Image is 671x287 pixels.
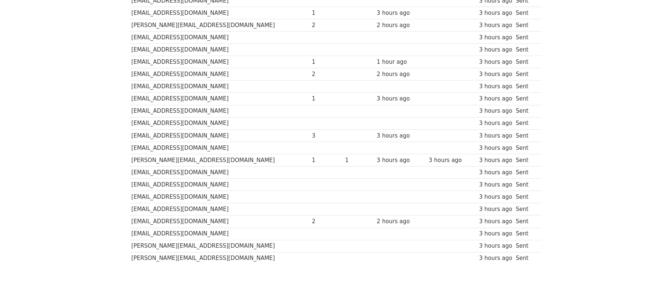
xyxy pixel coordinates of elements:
[479,58,512,66] div: 3 hours ago
[377,95,425,103] div: 3 hours ago
[479,217,512,226] div: 3 hours ago
[479,193,512,201] div: 3 hours ago
[514,117,538,129] td: Sent
[479,82,512,91] div: 3 hours ago
[130,191,310,203] td: [EMAIL_ADDRESS][DOMAIN_NAME]
[479,70,512,79] div: 3 hours ago
[479,46,512,54] div: 3 hours ago
[130,7,310,19] td: [EMAIL_ADDRESS][DOMAIN_NAME]
[312,70,341,79] div: 2
[479,107,512,115] div: 3 hours ago
[634,251,671,287] iframe: Chat Widget
[479,144,512,152] div: 3 hours ago
[312,58,341,66] div: 1
[514,56,538,68] td: Sent
[514,142,538,154] td: Sent
[312,132,341,140] div: 3
[479,242,512,250] div: 3 hours ago
[479,21,512,30] div: 3 hours ago
[130,44,310,56] td: [EMAIL_ADDRESS][DOMAIN_NAME]
[377,132,425,140] div: 3 hours ago
[479,156,512,165] div: 3 hours ago
[130,166,310,179] td: [EMAIL_ADDRESS][DOMAIN_NAME]
[514,19,538,31] td: Sent
[479,254,512,263] div: 3 hours ago
[479,95,512,103] div: 3 hours ago
[377,21,425,30] div: 2 hours ago
[514,105,538,117] td: Sent
[479,205,512,214] div: 3 hours ago
[312,95,341,103] div: 1
[514,32,538,44] td: Sent
[130,215,310,228] td: [EMAIL_ADDRESS][DOMAIN_NAME]
[130,252,310,264] td: [PERSON_NAME][EMAIL_ADDRESS][DOMAIN_NAME]
[312,21,341,30] div: 2
[514,215,538,228] td: Sent
[130,117,310,129] td: [EMAIL_ADDRESS][DOMAIN_NAME]
[514,179,538,191] td: Sent
[479,132,512,140] div: 3 hours ago
[514,154,538,166] td: Sent
[130,142,310,154] td: [EMAIL_ADDRESS][DOMAIN_NAME]
[377,156,425,165] div: 3 hours ago
[130,240,310,252] td: [PERSON_NAME][EMAIL_ADDRESS][DOMAIN_NAME]
[514,7,538,19] td: Sent
[479,9,512,17] div: 3 hours ago
[479,33,512,42] div: 3 hours ago
[514,252,538,264] td: Sent
[514,129,538,142] td: Sent
[514,80,538,93] td: Sent
[312,156,341,165] div: 1
[130,228,310,240] td: [EMAIL_ADDRESS][DOMAIN_NAME]
[312,217,341,226] div: 2
[130,179,310,191] td: [EMAIL_ADDRESS][DOMAIN_NAME]
[514,44,538,56] td: Sent
[345,156,373,165] div: 1
[130,68,310,80] td: [EMAIL_ADDRESS][DOMAIN_NAME]
[479,168,512,177] div: 3 hours ago
[130,154,310,166] td: [PERSON_NAME][EMAIL_ADDRESS][DOMAIN_NAME]
[514,240,538,252] td: Sent
[514,203,538,215] td: Sent
[377,9,425,17] div: 3 hours ago
[130,56,310,68] td: [EMAIL_ADDRESS][DOMAIN_NAME]
[514,93,538,105] td: Sent
[514,166,538,179] td: Sent
[130,203,310,215] td: [EMAIL_ADDRESS][DOMAIN_NAME]
[514,191,538,203] td: Sent
[377,217,425,226] div: 2 hours ago
[514,68,538,80] td: Sent
[130,93,310,105] td: [EMAIL_ADDRESS][DOMAIN_NAME]
[429,156,475,165] div: 3 hours ago
[377,70,425,79] div: 2 hours ago
[130,32,310,44] td: [EMAIL_ADDRESS][DOMAIN_NAME]
[479,119,512,128] div: 3 hours ago
[479,230,512,238] div: 3 hours ago
[514,228,538,240] td: Sent
[130,80,310,93] td: [EMAIL_ADDRESS][DOMAIN_NAME]
[479,181,512,189] div: 3 hours ago
[130,129,310,142] td: [EMAIL_ADDRESS][DOMAIN_NAME]
[130,19,310,31] td: [PERSON_NAME][EMAIL_ADDRESS][DOMAIN_NAME]
[130,105,310,117] td: [EMAIL_ADDRESS][DOMAIN_NAME]
[312,9,341,17] div: 1
[377,58,425,66] div: 1 hour ago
